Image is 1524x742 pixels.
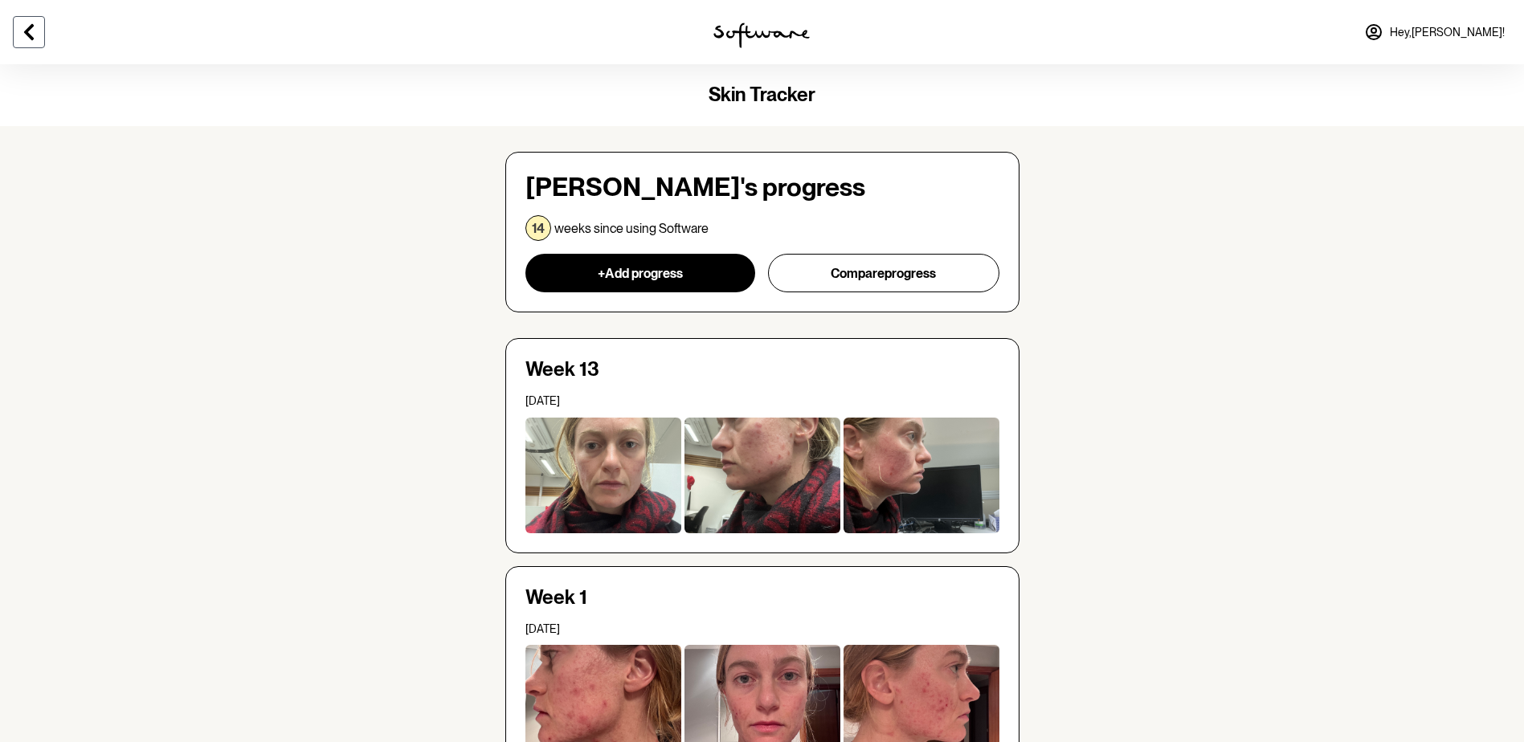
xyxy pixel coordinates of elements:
span: Hey, [PERSON_NAME] ! [1390,26,1505,39]
a: Hey,[PERSON_NAME]! [1354,13,1514,51]
img: software logo [713,22,810,48]
span: progress [885,266,936,281]
button: Compareprogress [768,254,999,292]
h3: [PERSON_NAME] 's progress [525,172,999,202]
span: [DATE] [525,394,560,407]
p: 14 [532,221,545,236]
h4: Week 1 [525,586,999,609]
span: + [598,266,605,281]
h4: Week 13 [525,358,999,381]
button: +Add progress [525,254,755,292]
p: weeks since using Software [554,221,709,236]
span: [DATE] [525,622,560,635]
